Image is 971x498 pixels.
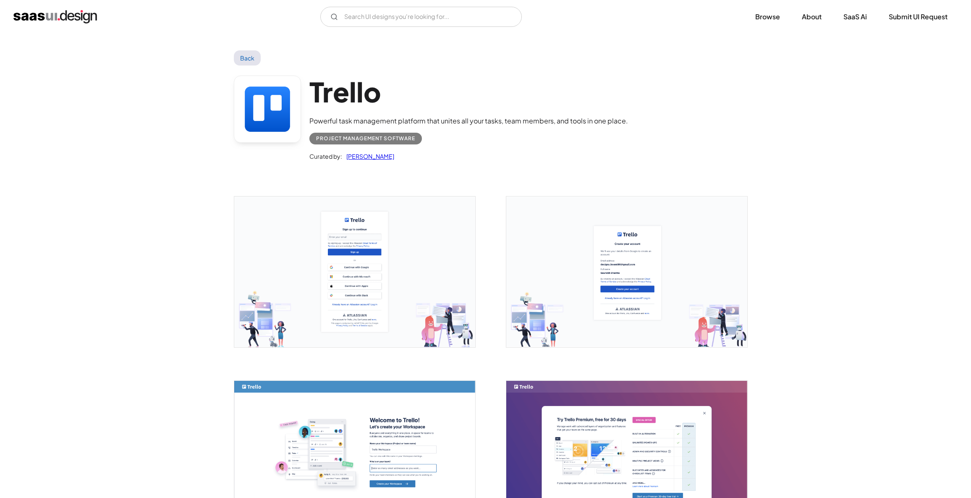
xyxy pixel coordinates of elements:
[792,8,832,26] a: About
[833,8,877,26] a: SaaS Ai
[320,7,522,27] input: Search UI designs you're looking for...
[506,197,747,347] img: 64116e03364ff41e33f563e5_Trello%20Create%20Account%20Screen.png
[745,8,790,26] a: Browse
[309,116,628,126] div: Powerful task management platform that unites all your tasks, team members, and tools in one place.
[234,50,261,66] a: Back
[320,7,522,27] form: Email Form
[309,76,628,108] h1: Trello
[316,134,415,144] div: Project Management Software
[879,8,958,26] a: Submit UI Request
[234,197,475,347] img: 64116de9c79370055f888f95_Trello%20Signup%20Screen.png
[13,10,97,24] a: home
[342,151,394,161] a: [PERSON_NAME]
[506,197,747,347] a: open lightbox
[234,197,475,347] a: open lightbox
[309,151,342,161] div: Curated by:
